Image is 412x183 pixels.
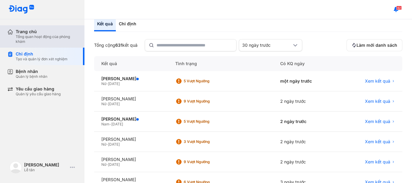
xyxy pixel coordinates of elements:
[273,112,339,132] div: 2 ngày trước
[242,43,292,48] div: 30 ngày trước
[8,5,34,14] img: logo
[184,139,232,144] div: 3 Vượt ngưỡng
[365,139,390,144] span: Xem kết quả
[111,122,123,126] span: [DATE]
[106,142,108,147] span: -
[101,142,106,147] span: Nữ
[101,162,106,167] span: Nữ
[168,56,273,71] div: Tình trạng
[115,43,122,48] span: 631
[16,92,61,96] div: Quản lý yêu cầu giao hàng
[184,99,232,104] div: 9 Vượt ngưỡng
[357,43,397,48] span: Làm mới danh sách
[365,119,390,124] span: Xem kết quả
[94,43,138,48] div: Tổng cộng kết quả
[184,79,232,84] div: 5 Vượt ngưỡng
[101,96,161,102] div: [PERSON_NAME]
[101,177,161,182] div: [PERSON_NAME]
[396,6,402,10] span: 92
[101,116,161,122] div: [PERSON_NAME]
[184,159,232,164] div: 9 Vượt ngưỡng
[273,132,339,152] div: 2 ngày trước
[101,102,106,106] span: Nữ
[16,51,68,57] div: Chỉ định
[10,161,22,173] img: logo
[365,99,390,104] span: Xem kết quả
[273,71,339,91] div: một ngày trước
[101,122,109,126] span: Nam
[273,91,339,112] div: 2 ngày trước
[108,162,120,167] span: [DATE]
[24,168,68,172] div: Lễ tân
[108,142,120,147] span: [DATE]
[109,122,111,126] span: -
[16,29,77,34] div: Trang chủ
[94,17,116,31] div: Kết quả
[16,74,47,79] div: Quản lý bệnh nhân
[16,34,77,44] div: Tổng quan hoạt động của phòng khám
[16,57,68,62] div: Tạo và quản lý đơn xét nghiệm
[365,159,390,165] span: Xem kết quả
[94,56,168,71] div: Kết quả
[101,157,161,162] div: [PERSON_NAME]
[16,69,47,74] div: Bệnh nhân
[106,162,108,167] span: -
[273,152,339,172] div: 2 ngày trước
[347,39,402,51] button: Làm mới danh sách
[273,56,339,71] div: Có KQ ngày
[365,78,390,84] span: Xem kết quả
[108,102,120,106] span: [DATE]
[106,81,108,86] span: -
[101,76,161,81] div: [PERSON_NAME]
[184,119,232,124] div: 5 Vượt ngưỡng
[101,137,161,142] div: [PERSON_NAME]
[101,81,106,86] span: Nữ
[116,17,139,31] div: Chỉ định
[16,86,61,92] div: Yêu cầu giao hàng
[106,102,108,106] span: -
[108,81,120,86] span: [DATE]
[24,162,68,168] div: [PERSON_NAME]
